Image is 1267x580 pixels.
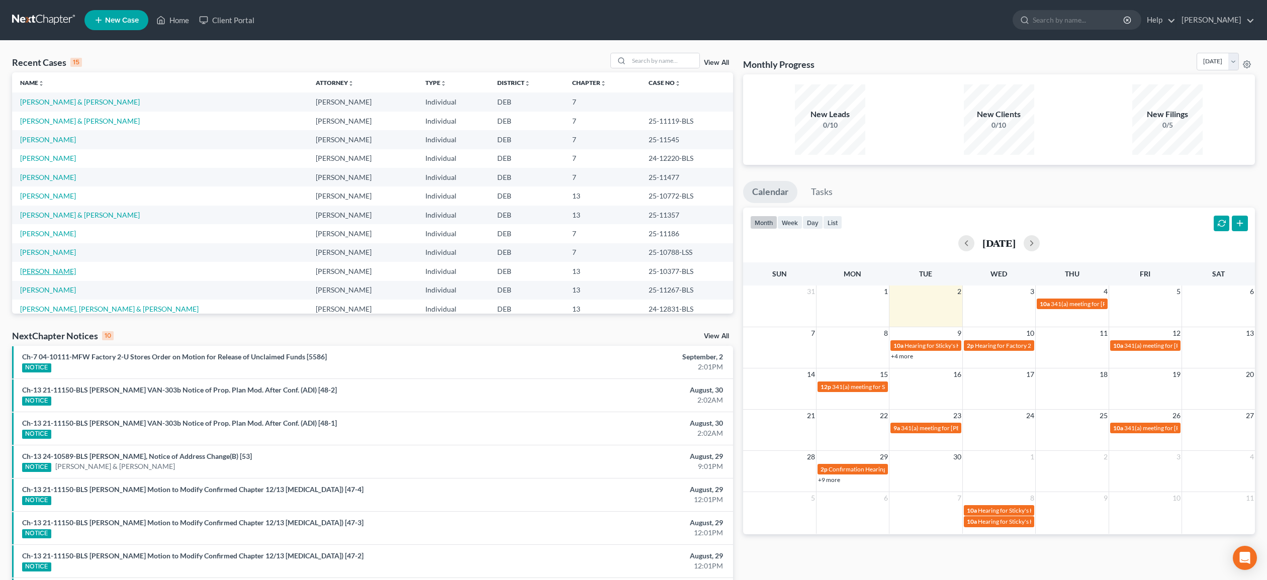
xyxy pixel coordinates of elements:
span: 3 [1175,451,1182,463]
a: Ch-13 21-11150-BLS [PERSON_NAME] Motion to Modify Confirmed Chapter 12/13 [MEDICAL_DATA]) [47-2] [22,551,364,560]
a: [PERSON_NAME] & [PERSON_NAME] [55,461,175,471]
span: 10a [1113,342,1123,349]
td: 7 [564,243,641,262]
div: 2:02AM [496,395,722,405]
span: 22 [879,410,889,422]
a: [PERSON_NAME] & [PERSON_NAME] [20,211,140,219]
td: Individual [417,186,489,205]
div: August, 29 [496,451,722,461]
td: 25-11477 [641,168,733,186]
td: 7 [564,224,641,243]
div: August, 29 [496,485,722,495]
span: 1 [1029,451,1035,463]
div: NOTICE [22,430,51,439]
td: 25-10772-BLS [641,186,733,205]
div: August, 29 [496,551,722,561]
td: Individual [417,149,489,168]
span: 30 [952,451,962,463]
span: 10a [893,342,903,349]
td: DEB [489,112,564,130]
span: 14 [806,368,816,380]
td: Individual [417,112,489,130]
span: 2p [821,465,828,473]
div: August, 30 [496,418,722,428]
td: DEB [489,130,564,149]
span: 9 [956,327,962,339]
span: 10a [967,507,977,514]
div: 12:01PM [496,495,722,505]
span: 17 [1025,368,1035,380]
span: Sat [1212,269,1225,278]
a: [PERSON_NAME] [20,154,76,162]
span: 1 [883,285,889,298]
span: 18 [1099,368,1109,380]
span: New Case [105,17,139,24]
td: 25-11119-BLS [641,112,733,130]
span: 2 [1103,451,1109,463]
span: 10 [1025,327,1035,339]
td: DEB [489,300,564,318]
i: unfold_more [675,80,681,86]
td: Individual [417,92,489,111]
a: [PERSON_NAME] [20,285,76,294]
span: 4 [1103,285,1109,298]
div: 10 [102,331,114,340]
span: 19 [1171,368,1182,380]
td: DEB [489,224,564,243]
td: [PERSON_NAME] [308,149,417,168]
span: Mon [844,269,861,278]
div: Open Intercom Messenger [1233,546,1257,570]
td: DEB [489,92,564,111]
a: [PERSON_NAME] [20,248,76,256]
div: 12:01PM [496,561,722,571]
a: Ch-7 04-10111-MFW Factory 2-U Stores Order on Motion for Release of Unclaimed Funds [5586] [22,352,327,361]
a: Home [151,11,194,29]
div: New Clients [964,109,1034,120]
span: Hearing for Sticky's Holdings LLC [978,518,1064,525]
button: list [823,216,842,229]
div: 2:02AM [496,428,722,438]
a: [PERSON_NAME] & [PERSON_NAME] [20,117,140,125]
div: NOTICE [22,397,51,406]
span: Wed [990,269,1007,278]
a: Attorneyunfold_more [316,79,354,86]
button: day [802,216,823,229]
span: 10 [1171,492,1182,504]
td: DEB [489,149,564,168]
td: DEB [489,262,564,280]
td: 25-10377-BLS [641,262,733,280]
i: unfold_more [38,80,44,86]
span: Fri [1140,269,1150,278]
td: Individual [417,206,489,224]
span: 4 [1249,451,1255,463]
span: Sun [772,269,787,278]
a: Ch-13 21-11150-BLS [PERSON_NAME] Motion to Modify Confirmed Chapter 12/13 [MEDICAL_DATA]) [47-4] [22,485,364,494]
span: 5 [810,492,816,504]
div: NextChapter Notices [12,330,114,342]
span: 10a [1040,300,1050,308]
a: [PERSON_NAME] & [PERSON_NAME] [20,98,140,106]
a: [PERSON_NAME] [20,229,76,238]
div: 15 [70,58,82,67]
td: DEB [489,168,564,186]
span: 24 [1025,410,1035,422]
a: Ch-13 21-11150-BLS [PERSON_NAME] VAN-303b Notice of Prop. Plan Mod. After Conf. (ADI) [48-2] [22,385,337,394]
span: Confirmation Hearing for [PERSON_NAME] & [PERSON_NAME] [829,465,997,473]
a: +9 more [818,476,840,484]
button: month [750,216,777,229]
span: 31 [806,285,816,298]
div: August, 29 [496,518,722,528]
h2: [DATE] [982,238,1016,248]
a: [PERSON_NAME] [20,173,76,181]
td: 25-11545 [641,130,733,149]
td: 13 [564,300,641,318]
td: [PERSON_NAME] [308,300,417,318]
i: unfold_more [524,80,530,86]
span: 12 [1171,327,1182,339]
span: 3 [1029,285,1035,298]
td: 7 [564,149,641,168]
a: [PERSON_NAME] [20,135,76,144]
span: Tue [919,269,932,278]
td: DEB [489,243,564,262]
span: 16 [952,368,962,380]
